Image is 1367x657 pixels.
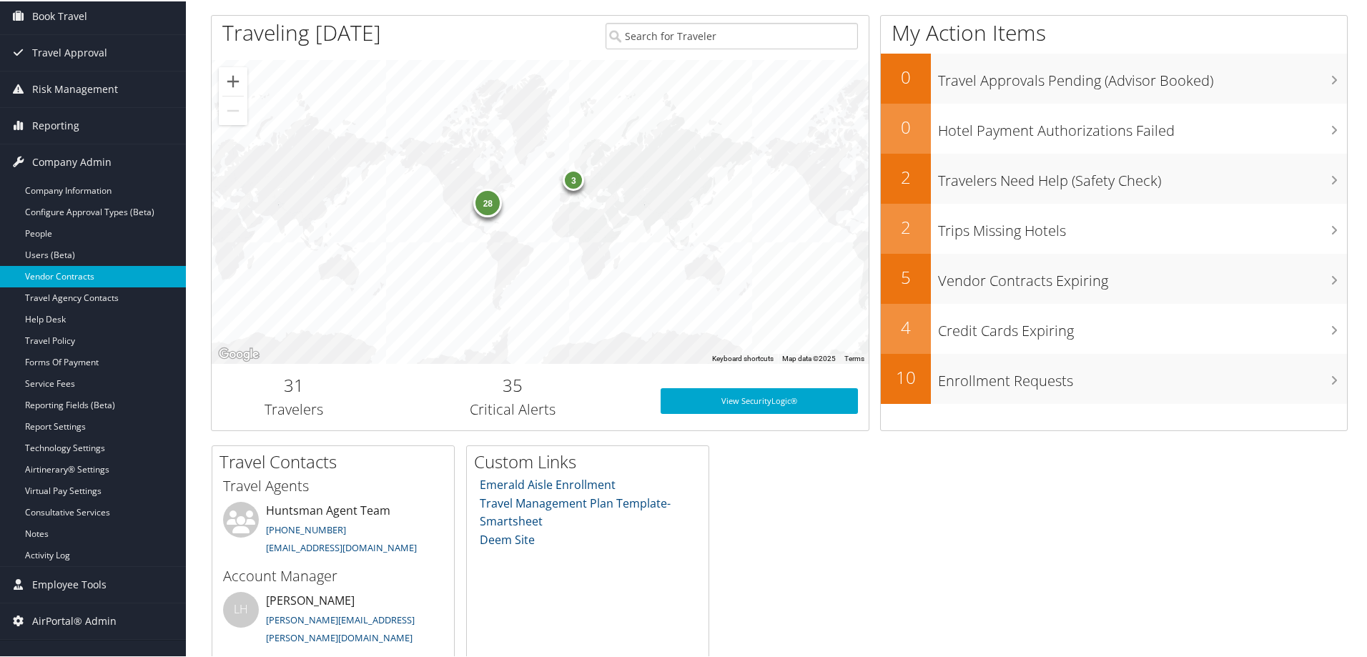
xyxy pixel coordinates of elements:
a: 2Travelers Need Help (Safety Check) [881,152,1347,202]
h2: 0 [881,64,931,88]
h3: Account Manager [223,565,443,585]
h2: 2 [881,214,931,238]
span: Risk Management [32,70,118,106]
h2: 5 [881,264,931,288]
span: Company Admin [32,143,112,179]
a: Open this area in Google Maps (opens a new window) [215,344,262,362]
div: LH [223,591,259,626]
span: Reporting [32,107,79,142]
button: Zoom out [219,95,247,124]
h3: Travelers [222,398,365,418]
a: 0Hotel Payment Authorizations Failed [881,102,1347,152]
h3: Travel Agents [223,475,443,495]
h1: My Action Items [881,16,1347,46]
h2: 10 [881,364,931,388]
h3: Hotel Payment Authorizations Failed [938,112,1347,139]
h1: Traveling [DATE] [222,16,381,46]
span: AirPortal® Admin [32,602,117,638]
img: Google [215,344,262,362]
h2: 0 [881,114,931,138]
a: Travel Management Plan Template- Smartsheet [480,494,671,528]
h3: Trips Missing Hotels [938,212,1347,239]
a: View SecurityLogic® [661,387,858,413]
input: Search for Traveler [606,21,858,48]
h3: Credit Cards Expiring [938,312,1347,340]
span: Employee Tools [32,565,107,601]
h3: Enrollment Requests [938,362,1347,390]
h3: Travel Approvals Pending (Advisor Booked) [938,62,1347,89]
a: 5Vendor Contracts Expiring [881,252,1347,302]
h2: Travel Contacts [219,448,454,473]
h2: 35 [387,372,639,396]
a: 4Credit Cards Expiring [881,302,1347,352]
span: Travel Approval [32,34,107,69]
h2: 4 [881,314,931,338]
a: 0Travel Approvals Pending (Advisor Booked) [881,52,1347,102]
h2: Custom Links [474,448,709,473]
h2: 31 [222,372,365,396]
a: [PHONE_NUMBER] [266,522,346,535]
div: 28 [473,187,502,216]
a: 10Enrollment Requests [881,352,1347,402]
h2: 2 [881,164,931,188]
span: Map data ©2025 [782,353,836,361]
a: Emerald Aisle Enrollment [480,475,616,491]
button: Zoom in [219,66,247,94]
a: [PERSON_NAME][EMAIL_ADDRESS][PERSON_NAME][DOMAIN_NAME] [266,612,415,643]
a: [EMAIL_ADDRESS][DOMAIN_NAME] [266,540,417,553]
a: 2Trips Missing Hotels [881,202,1347,252]
h3: Travelers Need Help (Safety Check) [938,162,1347,189]
div: 3 [563,168,584,189]
button: Keyboard shortcuts [712,352,774,362]
h3: Vendor Contracts Expiring [938,262,1347,290]
a: Terms (opens in new tab) [844,353,864,361]
h3: Critical Alerts [387,398,639,418]
a: Deem Site [480,530,535,546]
li: Huntsman Agent Team [216,500,450,559]
li: [PERSON_NAME] [216,591,450,649]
